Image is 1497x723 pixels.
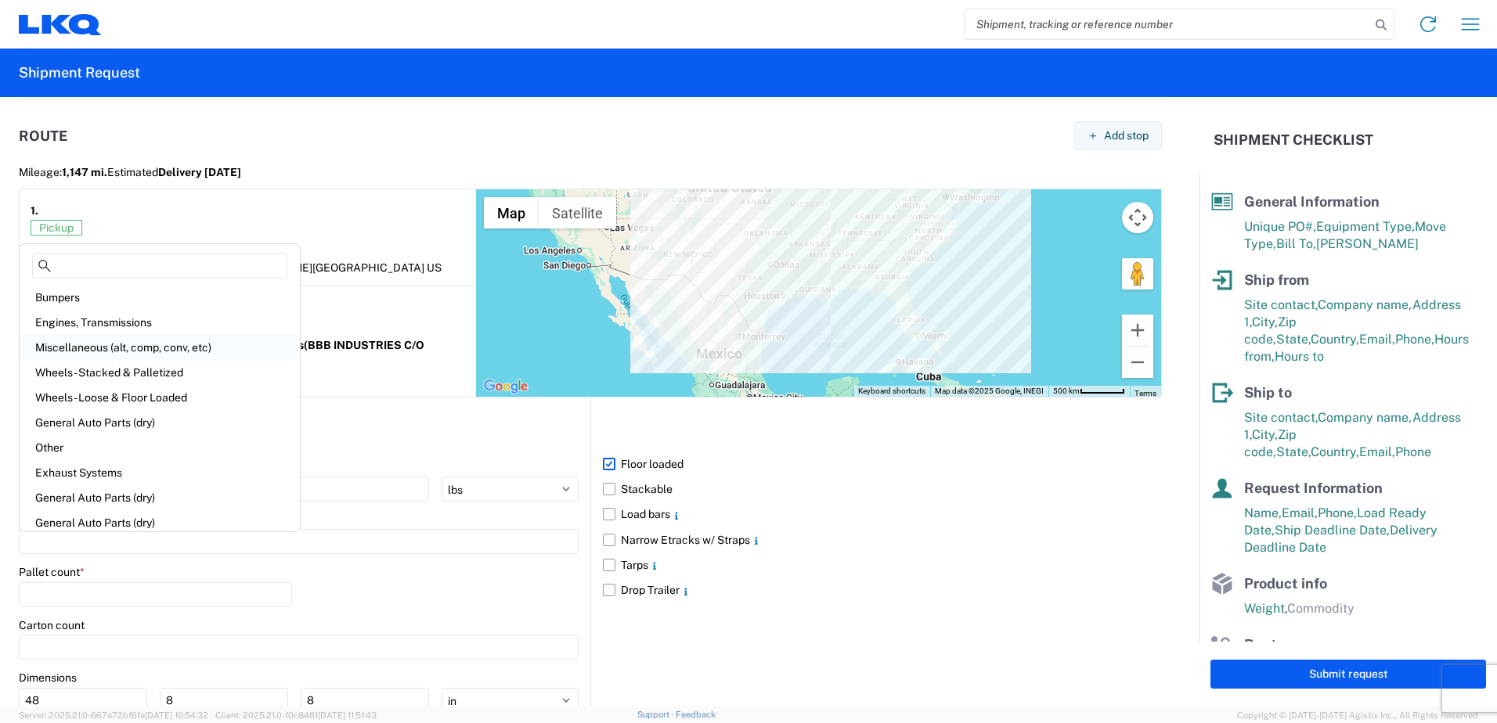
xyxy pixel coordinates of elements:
button: Zoom in [1122,315,1153,346]
span: Equipment Type, [1316,219,1415,234]
div: Other [23,435,297,460]
span: Ship from [1244,272,1309,288]
span: [GEOGRAPHIC_DATA] US [312,261,442,274]
span: Ship Deadline Date, [1275,523,1390,538]
h2: Shipment Request [19,63,140,82]
span: Phone [1395,444,1431,459]
button: Drag Pegman onto the map to open Street View [1122,258,1153,290]
a: Open this area in Google Maps (opens a new window) [480,376,532,397]
input: L [19,688,147,713]
span: Client: 2025.21.0-f0c8481 [215,710,377,720]
img: Google [480,376,532,397]
span: 1,147 mi. [62,166,107,178]
div: Bumpers [23,285,297,310]
label: Load bars [603,502,1162,527]
span: Copyright © [DATE]-[DATE] Agistix Inc., All Rights Reserved [1237,708,1478,722]
span: State, [1276,332,1311,347]
h2: Shipment Checklist [1214,131,1373,149]
span: [DATE] 11:51:43 [318,710,377,720]
span: Country, [1311,444,1359,459]
a: Support [637,710,676,719]
button: Show street map [484,197,539,228]
span: Email, [1359,444,1395,459]
span: Email, [1282,505,1318,520]
span: Phone, [1318,505,1357,520]
span: Commodity [1287,601,1355,616]
span: Server: 2025.21.0-667a72bf6fa [19,710,208,720]
span: (LKQ Corporation) [119,242,215,254]
span: Unique PO#, [1244,219,1316,234]
span: Add stop [1104,128,1149,143]
button: Submit request [1210,660,1486,689]
strong: LKQ Corporation [31,242,215,254]
label: Drop Trailer [603,577,1162,602]
span: Bill To, [1276,236,1316,251]
div: Wheels - Loose & Floor Loaded [23,385,297,410]
span: Email, [1359,332,1395,347]
a: Terms [1134,389,1156,397]
button: Map camera controls [1122,202,1153,233]
div: Miscellaneous (alt, comp, conv, etc) [23,335,297,360]
span: Name, [1244,505,1282,520]
span: Site contact, [1244,297,1318,312]
span: Pickup [31,220,82,236]
span: Phone, [1395,332,1434,347]
span: General Information [1244,193,1380,210]
span: Company name, [1318,297,1412,312]
button: Zoom out [1122,347,1153,378]
label: Pallet count [19,565,85,579]
span: City, [1252,427,1278,442]
span: City, [1252,315,1278,329]
span: [PERSON_NAME] [1316,236,1419,251]
div: Engines, Transmissions [23,310,297,335]
button: Show satellite imagery [539,197,616,228]
button: Add stop [1074,121,1162,150]
span: Product info [1244,575,1327,592]
div: General Auto Parts (dry) [23,410,297,435]
span: [DATE] 10:54:32 [145,710,208,720]
h2: Route [19,128,67,144]
span: Map data ©2025 Google, INEGI [935,387,1044,395]
span: Site contact, [1244,410,1318,425]
input: Shipment, tracking or reference number [965,9,1370,39]
span: State, [1276,444,1311,459]
div: Wheels - Stacked & Palletized [23,360,297,385]
span: Request Information [1244,480,1383,496]
label: Stackable [603,477,1162,502]
button: Keyboard shortcuts [858,386,925,397]
div: General Auto Parts (dry) [23,510,297,535]
div: Exhaust Systems [23,460,297,485]
span: 500 km [1053,387,1080,395]
span: Route [1244,636,1285,653]
label: Dimensions [19,671,77,685]
input: H [301,688,429,713]
span: Hours to [1275,349,1324,364]
span: Country, [1311,332,1359,347]
button: Map Scale: 500 km per 54 pixels [1048,386,1130,397]
span: Mileage: [19,166,107,178]
strong: 1. [31,200,38,220]
label: Carton count [19,618,85,632]
label: Tarps [603,552,1162,577]
input: W [160,688,288,713]
div: General Auto Parts (dry) [23,485,297,510]
span: Weight, [1244,601,1287,616]
span: Ship to [1244,384,1292,401]
label: Narrow Etracks w/ Straps [603,527,1162,552]
span: Delivery [DATE] [158,166,241,178]
label: Floor loaded [603,451,1162,477]
a: Feedback [676,710,716,719]
span: Company name, [1318,410,1412,425]
span: Estimated [107,166,241,178]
